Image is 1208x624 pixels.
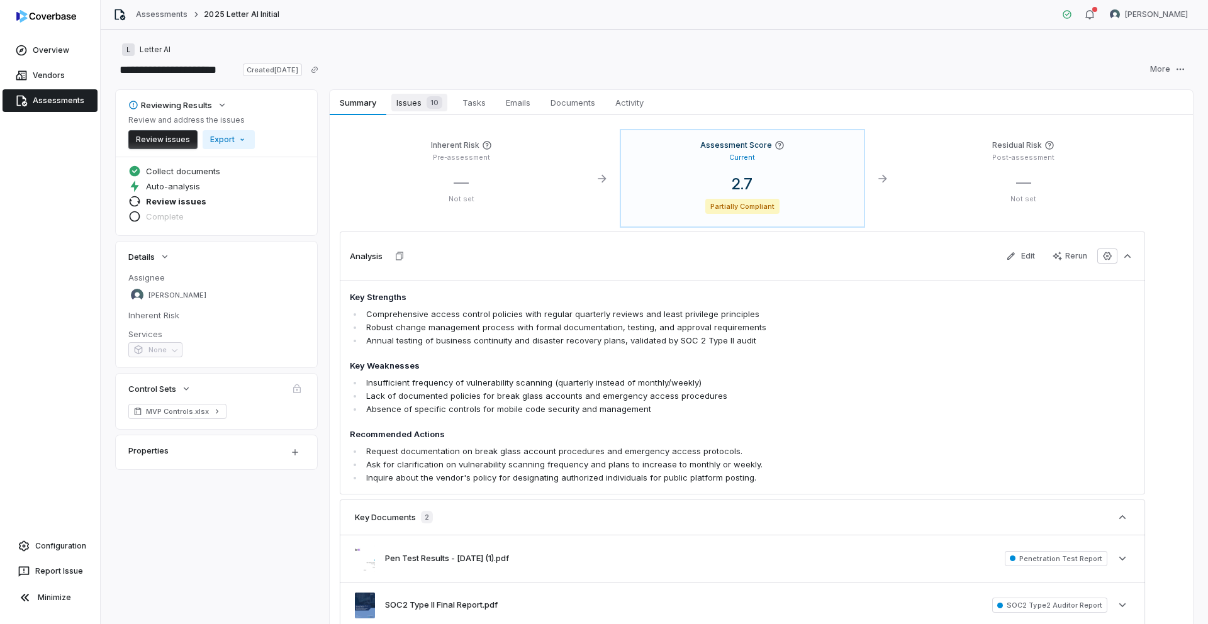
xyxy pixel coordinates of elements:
button: Pen Test Results - [DATE] (1).pdf [385,552,509,565]
span: 2025 Letter AI Initial [204,9,279,19]
button: Report Issue [5,560,95,582]
span: Complete [146,211,184,222]
li: Absence of specific controls for mobile code security and management [363,403,978,416]
li: Inquire about the vendor's policy for designating authorized individuals for public platform post... [363,471,978,484]
button: Details [125,245,174,268]
a: Vendors [3,64,98,87]
button: Reviewing Results [125,94,231,116]
h4: Residual Risk [992,140,1042,150]
button: Copy link [303,58,326,81]
button: Minimize [5,585,95,610]
li: Comprehensive access control policies with regular quarterly reviews and least privilege principles [363,308,978,321]
span: SOC2 Type2 Auditor Report [992,598,1107,613]
span: Collect documents [146,165,220,177]
span: [PERSON_NAME] [1125,9,1188,19]
span: Tasks [457,94,491,111]
img: logo-D7KZi-bG.svg [16,10,76,23]
a: Assessments [136,9,187,19]
h3: Key Documents [355,511,416,523]
img: 1c8d9c1e23ea483e99fec67907d2b201.jpg [355,545,375,571]
span: Created [DATE] [243,64,302,76]
button: More [1143,60,1193,79]
h4: Inherent Risk [431,140,479,150]
li: Annual testing of business continuity and disaster recovery plans, validated by SOC 2 Type II audit [363,334,978,347]
dt: Inherent Risk [128,309,305,321]
span: Activity [610,94,649,111]
span: Emails [501,94,535,111]
button: Control Sets [125,377,195,400]
span: MVP Controls.xlsx [146,406,209,416]
span: Auto-analysis [146,181,200,192]
span: Review issues [146,196,206,207]
img: Adeola Ajiginni avatar [131,289,143,301]
div: Rerun [1053,251,1087,261]
span: Penetration Test Report [1005,551,1107,566]
button: Edit [998,247,1043,265]
span: Partially Compliant [705,199,780,214]
span: [PERSON_NAME] [148,291,206,300]
p: Post-assessment [912,153,1135,162]
button: Rerun [1045,247,1095,265]
button: Export [203,130,255,149]
button: LLetter AI [118,38,174,61]
h4: Assessment Score [700,140,772,150]
button: Review issues [128,130,198,149]
li: Insufficient frequency of vulnerability scanning (quarterly instead of monthly/weekly) [363,376,978,389]
li: Request documentation on break glass account procedures and emergency access protocols. [363,445,978,458]
h4: Recommended Actions [350,428,978,441]
span: — [1016,173,1031,191]
a: Assessments [3,89,98,112]
li: Ask for clarification on vulnerability scanning frequency and plans to increase to monthly or wee... [363,458,978,471]
span: Control Sets [128,383,176,394]
dt: Assignee [128,272,305,283]
span: 2 [421,511,433,523]
a: MVP Controls.xlsx [128,404,226,419]
button: Adeola Ajiginni avatar[PERSON_NAME] [1102,5,1195,24]
span: Documents [545,94,600,111]
a: Configuration [5,535,95,557]
span: 2.7 [722,175,763,193]
div: Reviewing Results [128,99,212,111]
a: Overview [3,39,98,62]
p: Not set [350,194,573,204]
span: Letter AI [140,45,171,55]
li: Robust change management process with formal documentation, testing, and approval requirements [363,321,978,334]
span: 10 [427,96,442,109]
img: 92dfb5a4ad464e1287284b580be7a8ce.jpg [355,593,375,618]
img: Adeola Ajiginni avatar [1110,9,1120,19]
h4: Key Strengths [350,291,978,304]
span: Issues [391,94,447,111]
p: Pre-assessment [350,153,573,162]
p: Review and address the issues [128,115,255,125]
span: Details [128,251,155,262]
span: — [454,173,469,191]
button: SOC2 Type II Final Report.pdf [385,599,498,611]
span: Summary [335,94,381,111]
dt: Services [128,328,305,340]
p: Not set [912,194,1135,204]
h4: Key Weaknesses [350,360,978,372]
p: Current [729,153,755,162]
h3: Analysis [350,250,383,262]
li: Lack of documented policies for break glass accounts and emergency access procedures [363,389,978,403]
